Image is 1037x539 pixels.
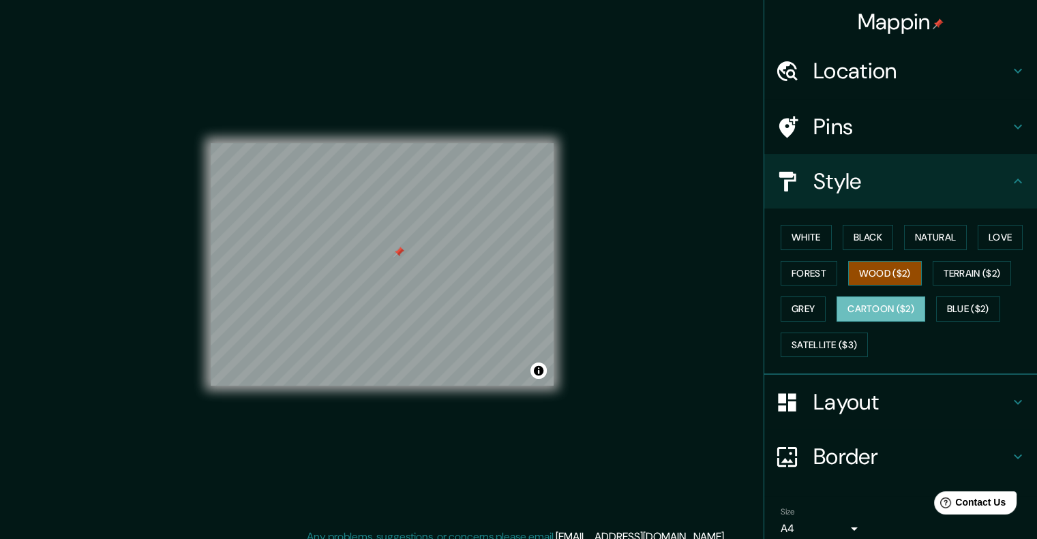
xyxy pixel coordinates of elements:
[848,261,922,286] button: Wood ($2)
[530,363,547,379] button: Toggle attribution
[936,296,1000,322] button: Blue ($2)
[858,8,944,35] h4: Mappin
[813,388,1010,416] h4: Layout
[916,486,1022,524] iframe: Help widget launcher
[764,429,1037,484] div: Border
[978,225,1023,250] button: Love
[781,261,837,286] button: Forest
[764,375,1037,429] div: Layout
[933,18,944,29] img: pin-icon.png
[933,261,1012,286] button: Terrain ($2)
[781,506,795,518] label: Size
[837,296,925,322] button: Cartoon ($2)
[813,113,1010,140] h4: Pins
[211,143,554,386] canvas: Map
[813,168,1010,195] h4: Style
[781,296,826,322] button: Grey
[781,333,868,358] button: Satellite ($3)
[764,154,1037,209] div: Style
[843,225,894,250] button: Black
[813,443,1010,470] h4: Border
[813,57,1010,84] h4: Location
[781,225,832,250] button: White
[904,225,967,250] button: Natural
[764,99,1037,154] div: Pins
[764,44,1037,98] div: Location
